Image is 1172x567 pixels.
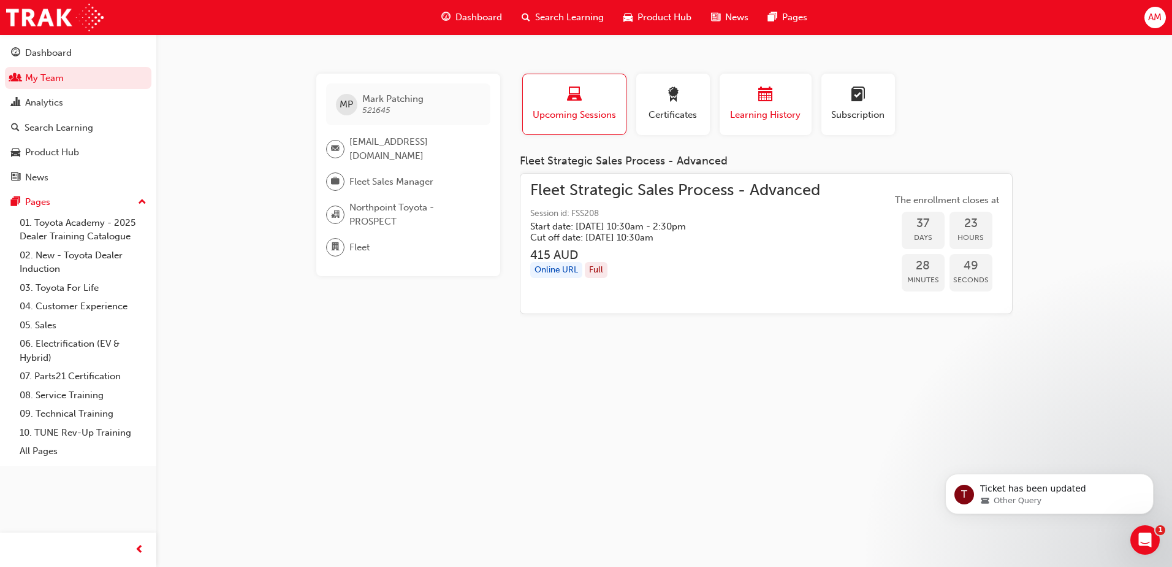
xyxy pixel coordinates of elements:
[720,74,812,135] button: Learning History
[636,74,710,135] button: Certificates
[512,5,614,30] a: search-iconSearch Learning
[1155,525,1165,535] span: 1
[5,91,151,114] a: Analytics
[927,448,1172,534] iframe: Intercom notifications message
[5,117,151,139] a: Search Learning
[25,171,48,185] div: News
[15,386,151,405] a: 08. Service Training
[340,98,353,112] span: MP
[711,10,720,25] span: news-icon
[25,46,72,60] div: Dashboard
[725,10,748,25] span: News
[532,108,617,122] span: Upcoming Sessions
[331,174,340,190] span: briefcase-icon
[1148,10,1162,25] span: AM
[902,259,945,273] span: 28
[15,246,151,279] a: 02. New - Toyota Dealer Induction
[614,5,701,30] a: car-iconProduct Hub
[25,121,93,135] div: Search Learning
[530,183,1002,304] a: Fleet Strategic Sales Process - AdvancedSession id: FSS208Start date: [DATE] 10:30am - 2:30pm Cut...
[782,10,807,25] span: Pages
[15,334,151,367] a: 06. Electrification (EV & Hybrid)
[530,232,801,243] h5: Cut off date: [DATE] 10:30am
[11,123,20,134] span: search-icon
[15,316,151,335] a: 05. Sales
[362,105,390,115] span: 521645
[902,217,945,231] span: 37
[15,423,151,442] a: 10. TUNE Rev-Up Training
[15,279,151,298] a: 03. Toyota For Life
[441,10,451,25] span: guage-icon
[522,10,530,25] span: search-icon
[5,166,151,189] a: News
[530,207,820,221] span: Session id: FSS208
[349,175,433,189] span: Fleet Sales Manager
[6,4,104,31] img: Trak
[5,141,151,164] a: Product Hub
[902,273,945,287] span: Minutes
[5,67,151,90] a: My Team
[11,172,20,183] span: news-icon
[530,221,801,232] h5: Start date: [DATE] 10:30am - 2:30pm
[15,404,151,423] a: 09. Technical Training
[15,367,151,386] a: 07. Parts21 Certification
[135,542,144,558] span: prev-icon
[362,93,424,104] span: Mark Patching
[567,87,582,104] span: laptop-icon
[138,195,146,210] span: up-icon
[11,98,20,109] span: chart-icon
[949,231,992,245] span: Hours
[15,214,151,246] a: 01. Toyota Academy - 2025 Dealer Training Catalogue
[530,183,820,198] span: Fleet Strategic Sales Process - Advanced
[11,73,20,84] span: people-icon
[331,239,340,255] span: department-icon
[349,135,481,163] span: [EMAIL_ADDRESS][DOMAIN_NAME]
[25,96,63,110] div: Analytics
[520,155,1013,168] div: Fleet Strategic Sales Process - Advanced
[455,10,502,25] span: Dashboard
[1130,525,1160,555] iframe: Intercom live chat
[5,191,151,214] button: Pages
[15,442,151,461] a: All Pages
[768,10,777,25] span: pages-icon
[645,108,701,122] span: Certificates
[902,231,945,245] span: Days
[5,42,151,64] a: Dashboard
[331,207,340,223] span: organisation-icon
[522,74,626,135] button: Upcoming Sessions
[349,241,370,255] span: Fleet
[25,145,79,160] div: Product Hub
[530,262,582,279] div: Online URL
[623,10,633,25] span: car-icon
[11,147,20,158] span: car-icon
[831,108,886,122] span: Subscription
[851,87,866,104] span: learningplan-icon
[349,201,481,228] span: Northpoint Toyota - PROSPECT
[637,10,691,25] span: Product Hub
[758,5,817,30] a: pages-iconPages
[821,74,895,135] button: Subscription
[729,108,802,122] span: Learning History
[758,87,773,104] span: calendar-icon
[892,193,1002,207] span: The enrollment closes at
[949,273,992,287] span: Seconds
[432,5,512,30] a: guage-iconDashboard
[585,262,607,279] div: Full
[5,39,151,191] button: DashboardMy TeamAnalyticsSearch LearningProduct HubNews
[701,5,758,30] a: news-iconNews
[666,87,680,104] span: award-icon
[331,141,340,157] span: email-icon
[11,48,20,59] span: guage-icon
[535,10,604,25] span: Search Learning
[949,217,992,231] span: 23
[11,197,20,208] span: pages-icon
[15,297,151,316] a: 04. Customer Experience
[1144,7,1166,28] button: AM
[949,259,992,273] span: 49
